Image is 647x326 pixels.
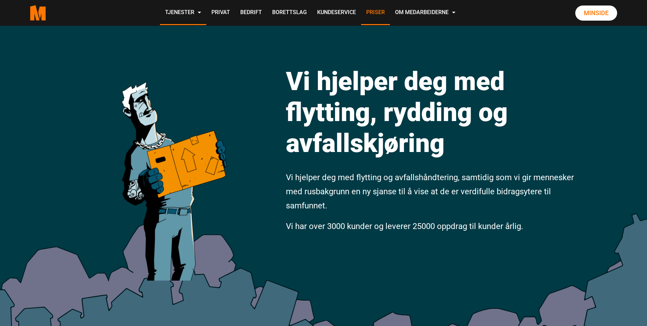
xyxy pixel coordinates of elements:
[286,173,574,210] span: Vi hjelper deg med flytting og avfallshåndtering, samtidig som vi gir mennesker med rusbakgrunn e...
[361,1,390,25] a: Priser
[390,1,461,25] a: Om Medarbeiderne
[114,50,233,281] img: medarbeiderne man icon optimized
[286,221,523,231] span: Vi har over 3000 kunder og leverer 25000 oppdrag til kunder årlig.
[160,1,206,25] a: Tjenester
[286,66,576,159] h1: Vi hjelper deg med flytting, rydding og avfallskjøring
[235,1,267,25] a: Bedrift
[575,6,617,21] a: Minside
[206,1,235,25] a: Privat
[312,1,361,25] a: Kundeservice
[267,1,312,25] a: Borettslag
